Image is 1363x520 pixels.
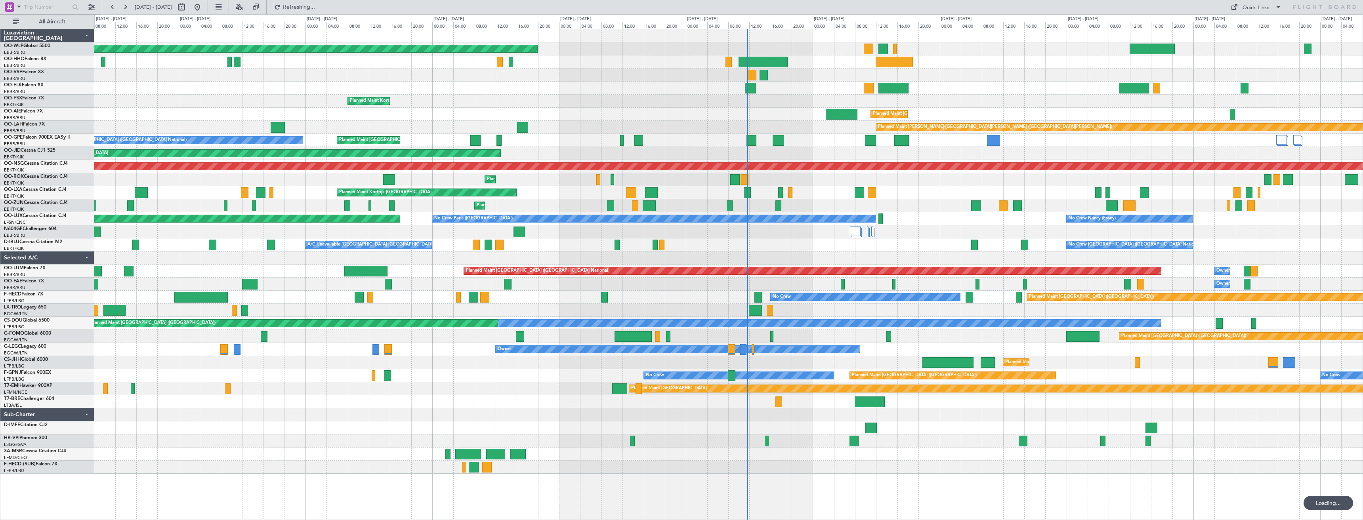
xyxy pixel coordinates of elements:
[487,173,579,185] div: Planned Maint Kortrijk-[GEOGRAPHIC_DATA]
[873,108,998,120] div: Planned Maint [GEOGRAPHIC_DATA] ([GEOGRAPHIC_DATA])
[1069,213,1116,225] div: No Crew Nancy (Essey)
[4,396,54,401] a: T7-BREChallenger 604
[4,44,50,48] a: OO-WLPGlobal 5500
[4,305,21,310] span: LX-TRO
[339,134,483,146] div: Planned Maint [GEOGRAPHIC_DATA] ([GEOGRAPHIC_DATA] National)
[369,22,390,29] div: 12:00
[4,148,21,153] span: OO-JID
[941,16,972,23] div: [DATE] - [DATE]
[1227,1,1285,13] button: Quick Links
[4,161,68,166] a: OO-NSGCessna Citation CJ4
[4,331,24,336] span: G-FOMO
[4,148,55,153] a: OO-JIDCessna CJ1 525
[284,22,305,29] div: 20:00
[4,442,27,448] a: LSGG/GVA
[897,22,918,29] div: 16:00
[339,187,431,198] div: Planned Maint Kortrijk-[GEOGRAPHIC_DATA]
[4,154,24,160] a: EBKT/KJK
[1067,22,1088,29] div: 00:00
[4,292,21,297] span: F-HECD
[1214,22,1235,29] div: 04:00
[4,449,66,453] a: 3A-MSRCessna Citation CJ4
[4,298,25,304] a: LFPB/LBG
[1278,22,1299,29] div: 16:00
[4,240,19,244] span: D-IBLU
[4,167,24,173] a: EBKT/KJK
[498,343,511,355] div: Owner
[411,22,432,29] div: 20:00
[4,363,25,369] a: LFPB/LBG
[4,285,25,291] a: EBBR/BRU
[4,396,20,401] span: T7-BRE
[601,22,622,29] div: 08:00
[4,135,23,140] span: OO-GPE
[4,83,22,88] span: OO-ELK
[4,462,57,467] a: F-HECD (SUB)Falcon 7X
[813,22,834,29] div: 00:00
[4,266,46,270] a: OO-LUMFalcon 7X
[4,324,25,330] a: LFPB/LBG
[1109,22,1130,29] div: 08:00
[4,96,44,101] a: OO-FSXFalcon 7X
[4,128,25,134] a: EBBR/BRU
[4,89,25,95] a: EBBR/BRU
[4,227,57,231] a: N604GFChallenger 604
[1321,16,1352,23] div: [DATE] - [DATE]
[4,232,25,238] a: EBBR/BRU
[4,436,19,440] span: HB-VPI
[1151,22,1172,29] div: 16:00
[687,16,718,23] div: [DATE] - [DATE]
[814,16,844,23] div: [DATE] - [DATE]
[1045,22,1066,29] div: 20:00
[200,22,221,29] div: 04:00
[580,22,601,29] div: 04:00
[4,187,23,192] span: OO-LXA
[115,22,136,29] div: 12:00
[646,370,664,381] div: No Crew
[1236,22,1257,29] div: 08:00
[728,22,749,29] div: 08:00
[4,337,28,343] a: EGGW/LTN
[1299,22,1320,29] div: 20:00
[4,318,50,323] a: CS-DOUGlobal 6500
[4,436,47,440] a: HB-VPIPhenom 300
[4,141,25,147] a: EBBR/BRU
[771,22,792,29] div: 16:00
[496,22,517,29] div: 12:00
[433,16,464,23] div: [DATE] - [DATE]
[4,370,51,375] a: F-GPNJFalcon 900EX
[179,22,200,29] div: 00:00
[4,318,23,323] span: CS-DOU
[4,227,23,231] span: N604GF
[4,219,26,225] a: LFSN/ENC
[1243,4,1269,12] div: Quick Links
[1029,291,1154,303] div: Planned Maint [GEOGRAPHIC_DATA] ([GEOGRAPHIC_DATA])
[390,22,411,29] div: 16:00
[477,200,569,211] div: Planned Maint Kortrijk-[GEOGRAPHIC_DATA]
[4,350,28,356] a: EGGW/LTN
[4,240,62,244] a: D-IBLUCessna Citation M2
[4,122,45,127] a: OO-LAHFalcon 7X
[1195,16,1225,23] div: [DATE] - [DATE]
[4,423,20,427] span: D-IMFE
[4,161,24,166] span: OO-NSG
[4,455,27,461] a: LFMD/CEQ
[4,96,22,101] span: OO-FSX
[4,305,46,310] a: LX-TROLegacy 650
[4,402,22,408] a: LTBA/ISL
[686,22,707,29] div: 00:00
[4,200,24,205] span: OO-ZUN
[1193,22,1214,29] div: 00:00
[4,122,23,127] span: OO-LAH
[4,213,67,218] a: OO-LUXCessna Citation CJ4
[4,63,25,69] a: EBBR/BRU
[4,109,21,114] span: OO-AIE
[1257,22,1278,29] div: 12:00
[940,22,961,29] div: 00:00
[94,22,115,29] div: 08:00
[4,370,21,375] span: F-GPNJ
[307,16,337,23] div: [DATE] - [DATE]
[453,22,474,29] div: 04:00
[4,449,22,453] span: 3A-MSR
[644,22,665,29] div: 16:00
